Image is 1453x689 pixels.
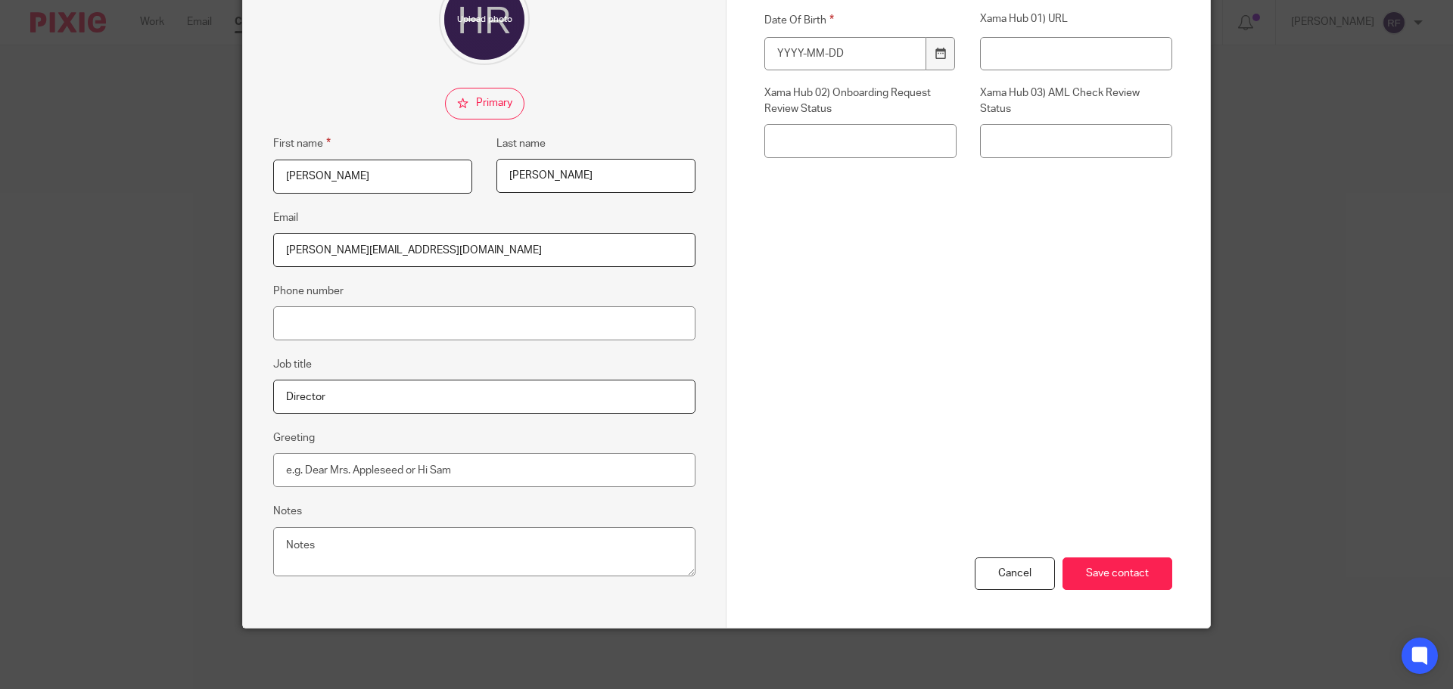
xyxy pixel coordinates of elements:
label: Email [273,210,298,225]
label: Job title [273,357,312,372]
label: Phone number [273,284,344,299]
label: Xama Hub 02) Onboarding Request Review Status [764,85,957,116]
input: e.g. Dear Mrs. Appleseed or Hi Sam [273,453,695,487]
input: YYYY-MM-DD [764,37,926,71]
label: Greeting [273,430,315,445]
label: Last name [496,136,546,151]
div: Cancel [975,557,1055,590]
label: Date Of Birth [764,11,957,29]
label: Xama Hub 01) URL [980,11,1172,29]
label: First name [273,135,331,152]
label: Xama Hub 03) AML Check Review Status [980,85,1172,116]
input: Save contact [1063,557,1172,590]
label: Notes [273,504,302,519]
